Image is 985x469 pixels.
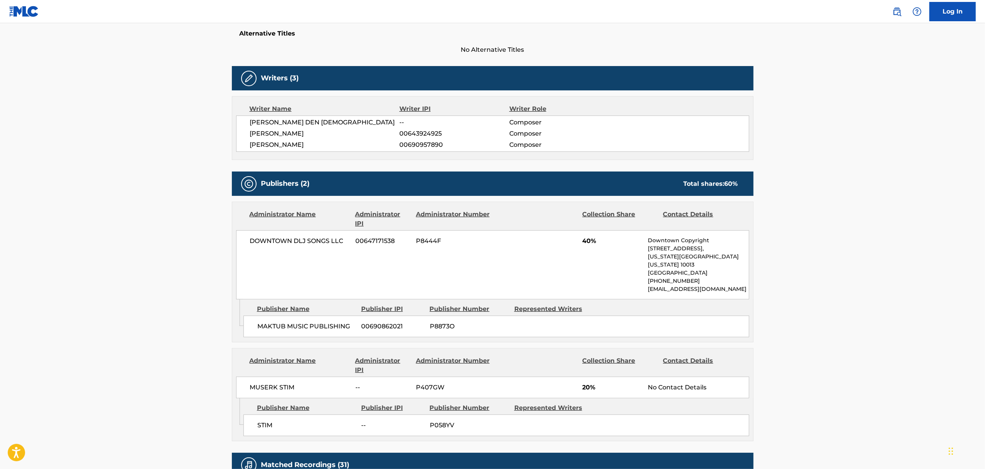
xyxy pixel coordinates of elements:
span: [PERSON_NAME] [250,129,400,138]
span: -- [355,383,410,392]
span: MUSERK STIM [250,383,350,392]
div: Help [909,4,925,19]
div: Contact Details [663,210,738,228]
div: Writer Name [250,104,400,114]
div: Represented Writers [514,403,593,413]
span: [PERSON_NAME] [250,140,400,150]
a: Public Search [889,4,905,19]
div: Represented Writers [514,304,593,314]
div: Total shares: [684,179,738,189]
a: Log In [929,2,976,21]
div: Administrator Name [250,356,350,375]
iframe: Chat Widget [946,432,985,469]
p: Downtown Copyright [648,236,748,245]
span: DOWNTOWN DLJ SONGS LLC [250,236,350,246]
h5: Writers (3) [261,74,299,83]
span: 00643924925 [399,129,509,138]
div: No Contact Details [648,383,748,392]
div: Administrator Number [416,356,491,375]
span: No Alternative Titles [232,45,754,54]
div: Publisher Name [257,304,355,314]
div: Contact Details [663,356,738,375]
span: Composer [509,140,609,150]
span: 20% [582,383,642,392]
p: [PHONE_NUMBER] [648,277,748,285]
img: help [912,7,922,16]
div: Publisher Number [430,403,509,413]
h5: Publishers (2) [261,179,310,188]
div: Collection Share [582,210,657,228]
span: Composer [509,118,609,127]
p: [EMAIL_ADDRESS][DOMAIN_NAME] [648,285,748,293]
p: [STREET_ADDRESS], [648,245,748,253]
div: Publisher IPI [361,403,424,413]
div: Publisher Name [257,403,355,413]
span: [PERSON_NAME] DEN [DEMOGRAPHIC_DATA] [250,118,400,127]
span: 00690862021 [362,322,424,331]
p: [US_STATE][GEOGRAPHIC_DATA][US_STATE] 10013 [648,253,748,269]
div: Writer Role [509,104,609,114]
span: 40% [582,236,642,246]
span: MAKTUB MUSIC PUBLISHING [257,322,356,331]
span: Composer [509,129,609,138]
p: [GEOGRAPHIC_DATA] [648,269,748,277]
span: P8444F [416,236,491,246]
img: search [892,7,902,16]
span: P8873O [430,322,509,331]
div: Writer IPI [399,104,509,114]
div: Administrator Name [250,210,350,228]
span: 00647171538 [355,236,410,246]
span: P058YV [430,421,509,430]
span: STIM [257,421,356,430]
img: Publishers [244,179,253,189]
div: Administrator IPI [355,210,410,228]
div: Drag [949,440,953,463]
div: Collection Share [582,356,657,375]
span: 60 % [725,180,738,187]
div: Publisher IPI [361,304,424,314]
img: MLC Logo [9,6,39,17]
span: 00690957890 [399,140,509,150]
div: Administrator IPI [355,356,410,375]
span: P407GW [416,383,491,392]
div: Publisher Number [430,304,509,314]
span: -- [362,421,424,430]
div: Administrator Number [416,210,491,228]
h5: Alternative Titles [240,30,746,37]
span: -- [399,118,509,127]
img: Writers [244,74,253,83]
